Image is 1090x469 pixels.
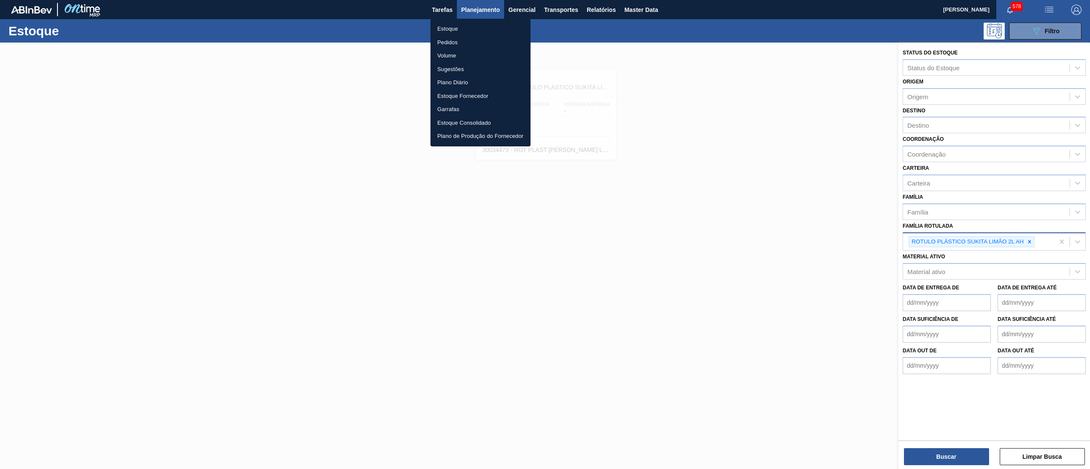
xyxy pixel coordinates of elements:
[430,63,531,76] a: Sugestões
[430,22,531,36] a: Estoque
[430,129,531,143] a: Plano de Produção do Fornecedor
[430,116,531,130] a: Estoque Consolidado
[430,76,531,89] a: Plano Diário
[430,36,531,49] a: Pedidos
[430,103,531,116] a: Garrafas
[430,89,531,103] a: Estoque Fornecedor
[430,49,531,63] a: Volume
